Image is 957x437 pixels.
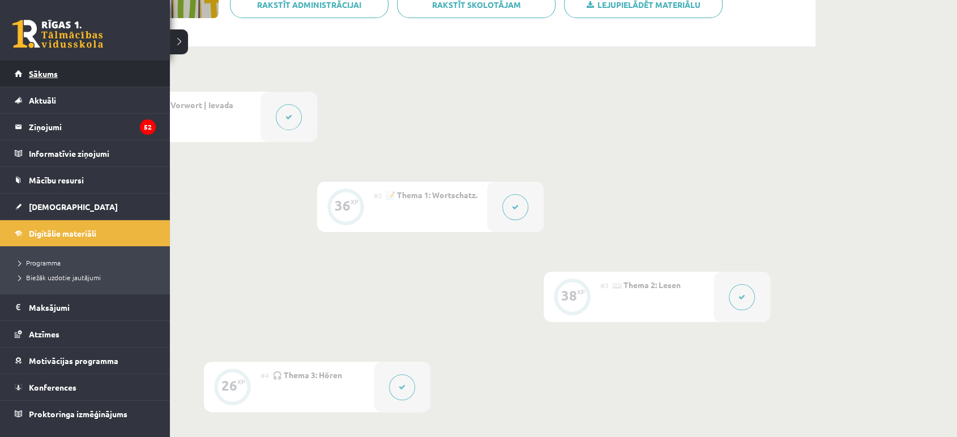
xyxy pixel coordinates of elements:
[374,191,382,200] span: #2
[237,379,245,385] div: XP
[29,329,59,339] span: Atzīmes
[29,355,118,366] span: Motivācijas programma
[600,281,609,290] span: #3
[29,140,156,166] legend: Informatīvie ziņojumi
[221,380,237,391] div: 26
[577,289,585,295] div: XP
[386,190,477,200] span: 📝 Thema 1: Wortschatz.
[272,370,342,380] span: 🎧 Thema 3: Hören
[29,202,118,212] span: [DEMOGRAPHIC_DATA]
[15,87,156,113] a: Aktuāli
[29,382,76,392] span: Konferences
[15,61,156,87] a: Sākums
[14,273,101,282] span: Biežāk uzdotie jautājumi
[15,401,156,427] a: Proktoringa izmēģinājums
[12,20,103,48] a: Rīgas 1. Tālmācības vidusskola
[29,409,127,419] span: Proktoringa izmēģinājums
[29,294,156,320] legend: Maksājumi
[15,114,156,140] a: Ziņojumi52
[612,280,681,290] span: 📖 Thema 2: Lesen
[14,258,159,268] a: Programma
[15,348,156,374] a: Motivācijas programma
[15,374,156,400] a: Konferences
[140,119,156,135] i: 52
[260,371,269,380] span: #4
[15,140,156,166] a: Informatīvie ziņojumi
[29,95,56,105] span: Aktuāli
[15,294,156,320] a: Maksājumi
[15,194,156,220] a: [DEMOGRAPHIC_DATA]
[29,68,58,79] span: Sākums
[15,220,156,246] a: Digitālie materiāli
[147,100,233,120] span: 💡 Vorwort | Ievada daļa.
[15,321,156,347] a: Atzīmes
[335,200,351,211] div: 36
[14,258,61,267] span: Programma
[14,272,159,282] a: Biežāk uzdotie jautājumi
[29,228,96,238] span: Digitālie materiāli
[561,290,577,301] div: 38
[15,167,156,193] a: Mācību resursi
[29,114,156,140] legend: Ziņojumi
[29,175,84,185] span: Mācību resursi
[351,199,358,205] div: XP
